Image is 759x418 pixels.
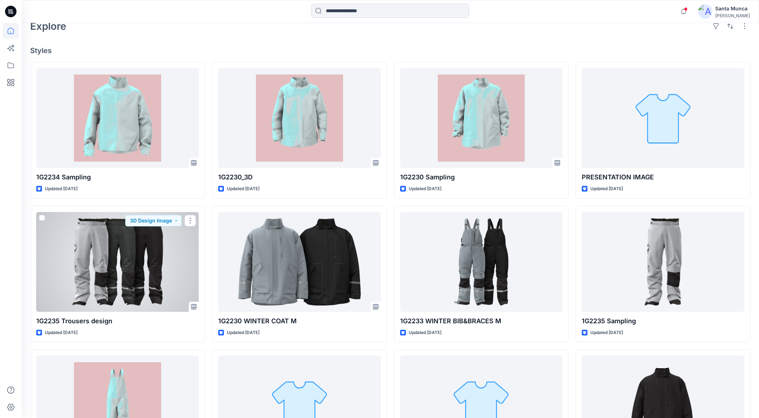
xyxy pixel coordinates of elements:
[36,68,199,168] a: 1G2234 Sampling
[590,329,623,337] p: Updated [DATE]
[218,68,381,168] a: 1G2230_3D
[400,68,563,168] a: 1G2230 Sampling
[36,316,199,326] p: 1G2235 Trousers design
[715,13,750,18] div: [PERSON_NAME]
[582,172,744,182] p: PRESENTATION IMAGE
[30,20,66,32] h2: Explore
[400,316,563,326] p: 1G2233 WINTER BIB&BRACES M
[218,316,381,326] p: 1G2230 WINTER COAT M
[36,172,199,182] p: 1G2234 Sampling
[218,172,381,182] p: 1G2230_3D
[227,185,259,193] p: Updated [DATE]
[409,185,441,193] p: Updated [DATE]
[227,329,259,337] p: Updated [DATE]
[36,212,199,312] a: 1G2235 Trousers design
[582,68,744,168] a: PRESENTATION IMAGE
[400,172,563,182] p: 1G2230 Sampling
[218,212,381,312] a: 1G2230 WINTER COAT M
[590,185,623,193] p: Updated [DATE]
[45,185,78,193] p: Updated [DATE]
[45,329,78,337] p: Updated [DATE]
[715,4,750,13] div: Santa Munca
[582,212,744,312] a: 1G2235 Sampling
[698,4,712,19] img: avatar
[400,212,563,312] a: 1G2233 WINTER BIB&BRACES M
[409,329,441,337] p: Updated [DATE]
[30,46,750,55] h4: Styles
[582,316,744,326] p: 1G2235 Sampling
